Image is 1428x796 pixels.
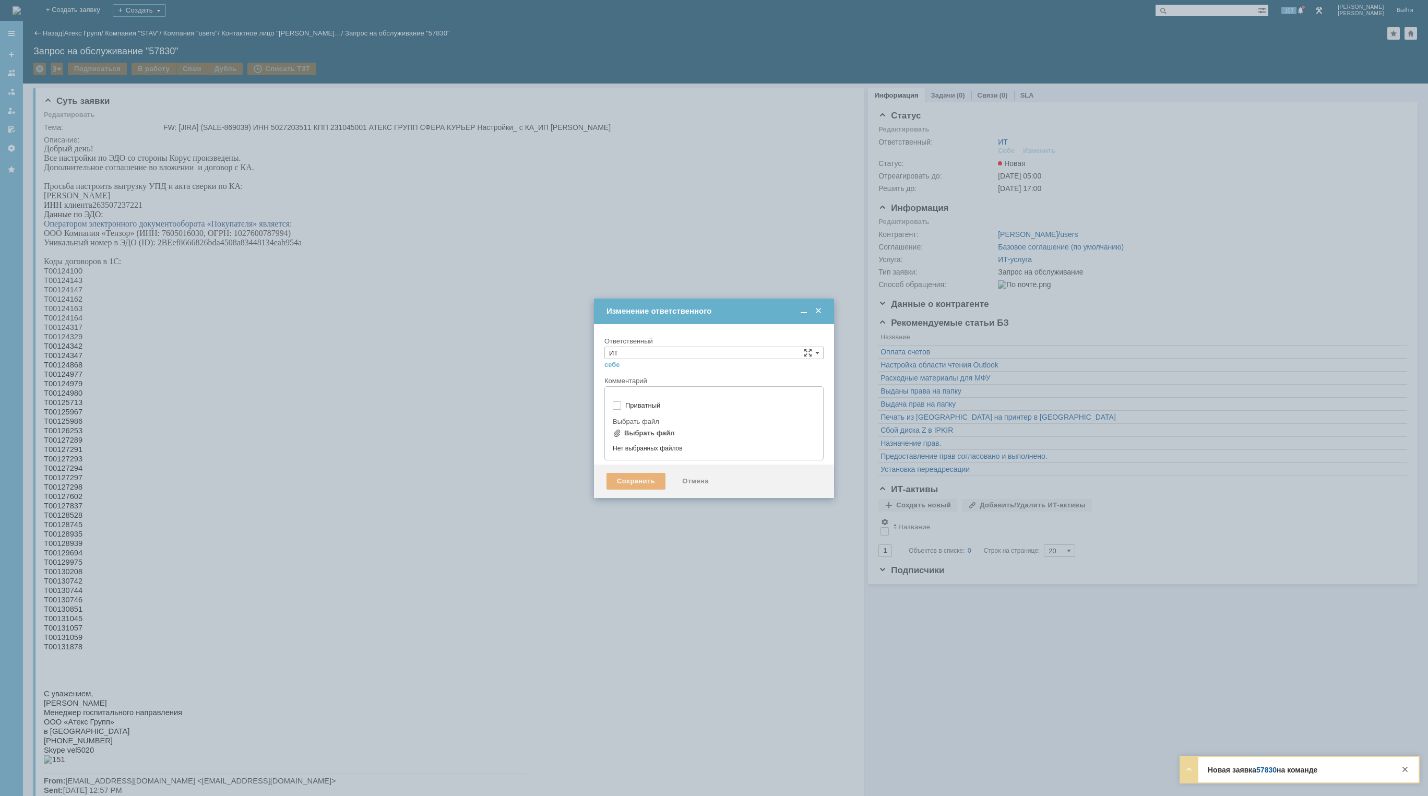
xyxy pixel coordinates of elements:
[813,306,824,316] span: Закрыть
[613,418,813,425] div: Выбрать файл
[144,703,180,739] img: Письмо
[146,782,310,791] span: Добрый день, настройка роуминга завершена:
[604,361,620,369] a: себе
[604,376,824,386] div: Комментарий
[1399,763,1411,776] div: Закрыть
[604,338,822,344] div: Ответственный
[804,349,812,357] span: Сложная форма
[613,441,815,453] div: Нет выбранных файлов
[1183,763,1195,776] div: Развернуть
[606,306,824,316] div: Изменение ответственного
[1208,766,1317,774] strong: Новая заявка на команде
[624,429,675,437] div: Выбрать файл
[1256,766,1277,774] a: 57830
[625,401,813,410] label: Приватный
[799,306,809,316] span: Свернуть (Ctrl + M)
[193,711,278,729] span: Вам письмо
